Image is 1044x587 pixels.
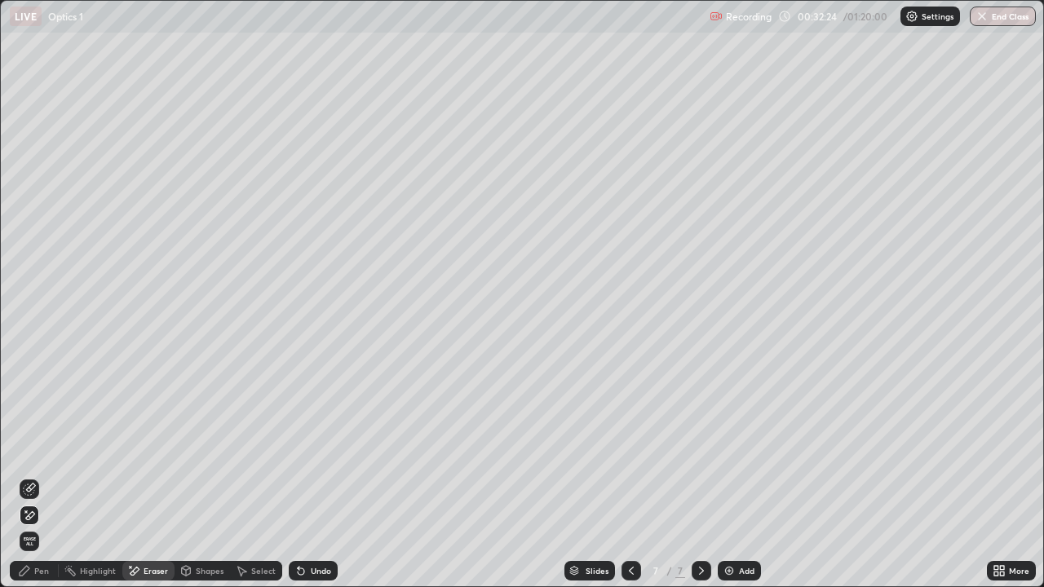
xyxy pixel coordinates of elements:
div: Highlight [80,567,116,575]
div: Add [739,567,754,575]
img: recording.375f2c34.svg [710,10,723,23]
img: class-settings-icons [905,10,918,23]
img: end-class-cross [975,10,989,23]
p: Optics 1 [48,10,83,23]
p: LIVE [15,10,37,23]
button: End Class [970,7,1036,26]
div: / [667,566,672,576]
span: Erase all [20,536,38,546]
div: Slides [586,567,608,575]
div: 7 [648,566,664,576]
img: add-slide-button [723,564,736,577]
p: Settings [922,12,953,20]
div: 7 [675,563,685,578]
div: Pen [34,567,49,575]
div: More [1009,567,1029,575]
div: Eraser [144,567,168,575]
div: Shapes [196,567,223,575]
div: Select [251,567,276,575]
div: Undo [311,567,331,575]
p: Recording [726,11,772,23]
